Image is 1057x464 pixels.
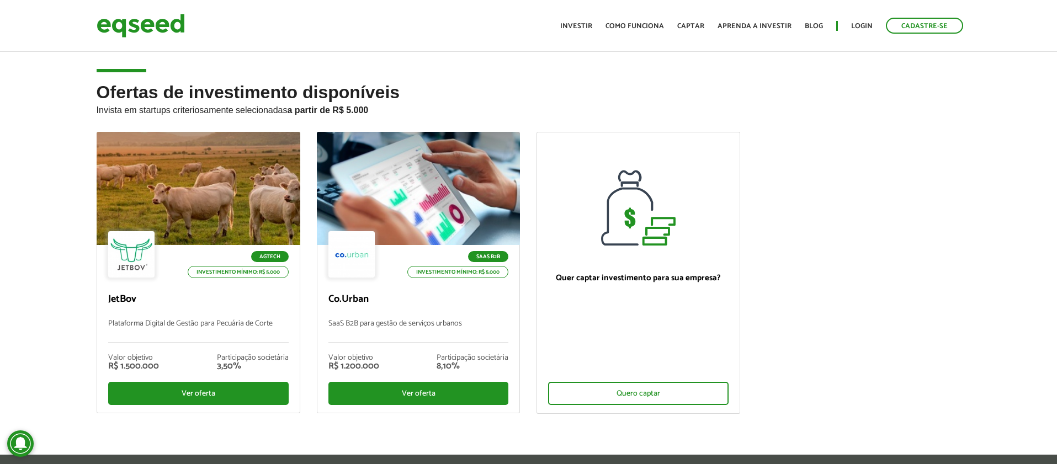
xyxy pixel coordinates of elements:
[437,354,508,362] div: Participação societária
[188,266,289,278] p: Investimento mínimo: R$ 5.000
[108,354,159,362] div: Valor objetivo
[97,11,185,40] img: EqSeed
[108,382,289,405] div: Ver oferta
[217,354,289,362] div: Participação societária
[718,23,792,30] a: Aprenda a investir
[437,362,508,371] div: 8,10%
[407,266,508,278] p: Investimento mínimo: R$ 5.000
[97,132,300,413] a: Agtech Investimento mínimo: R$ 5.000 JetBov Plataforma Digital de Gestão para Pecuária de Corte V...
[548,273,729,283] p: Quer captar investimento para sua empresa?
[677,23,704,30] a: Captar
[108,319,289,343] p: Plataforma Digital de Gestão para Pecuária de Corte
[288,105,369,115] strong: a partir de R$ 5.000
[560,23,592,30] a: Investir
[548,382,729,405] div: Quero captar
[217,362,289,371] div: 3,50%
[328,354,379,362] div: Valor objetivo
[328,319,509,343] p: SaaS B2B para gestão de serviços urbanos
[605,23,664,30] a: Como funciona
[886,18,963,34] a: Cadastre-se
[317,132,520,413] a: SaaS B2B Investimento mínimo: R$ 5.000 Co.Urban SaaS B2B para gestão de serviços urbanos Valor ob...
[108,362,159,371] div: R$ 1.500.000
[251,251,289,262] p: Agtech
[328,382,509,405] div: Ver oferta
[97,102,961,115] p: Invista em startups criteriosamente selecionadas
[108,294,289,306] p: JetBov
[328,294,509,306] p: Co.Urban
[328,362,379,371] div: R$ 1.200.000
[468,251,508,262] p: SaaS B2B
[97,83,961,132] h2: Ofertas de investimento disponíveis
[537,132,740,414] a: Quer captar investimento para sua empresa? Quero captar
[851,23,873,30] a: Login
[805,23,823,30] a: Blog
